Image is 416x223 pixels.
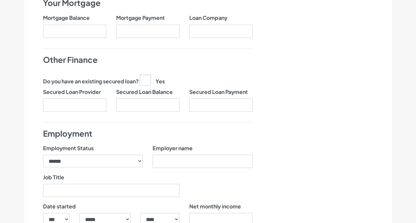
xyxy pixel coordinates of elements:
[140,74,165,85] label: Yes
[43,173,64,181] label: Job Title
[43,144,94,152] label: Employment Status
[43,88,101,96] label: Secured Loan Provider
[43,54,253,65] h4: Other Finance
[153,144,193,152] label: Employer name
[43,14,90,22] label: Mortgage Balance
[43,202,76,210] label: Date started
[189,14,227,22] label: Loan Company
[116,14,165,22] label: Mortgage Payment
[43,77,139,85] label: Do you have an existing secured loan?
[116,88,173,96] label: Secured Loan Balance
[189,202,241,210] label: Net monthly income
[189,88,248,96] label: Secured Loan Payment
[43,128,253,139] h4: Employment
